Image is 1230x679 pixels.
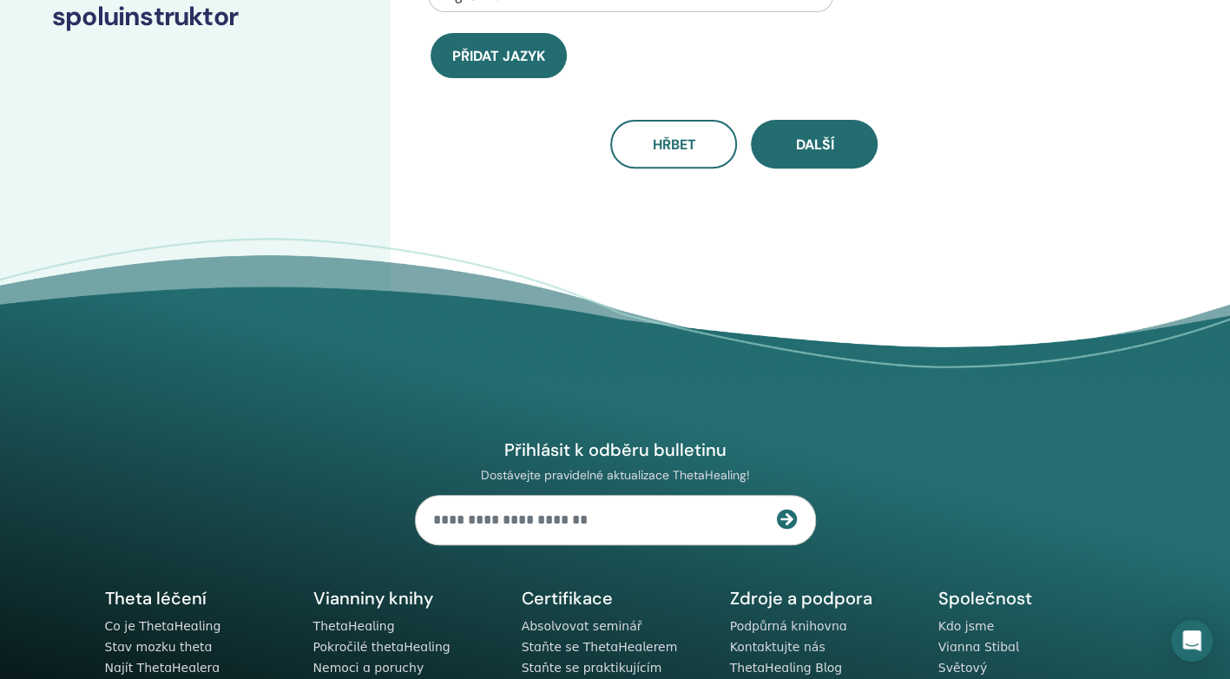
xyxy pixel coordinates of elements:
[313,661,424,675] a: Nemoci a poruchy
[415,467,816,483] p: Dostávejte pravidelné aktualizace ThetaHealing!
[730,661,842,675] a: ThetaHealing Blog
[105,587,293,610] h5: Theta léčení
[730,640,825,654] a: Kontaktujte nás
[938,640,1019,654] a: Vianna Stibal
[751,120,878,168] button: Další
[610,120,737,168] button: Hřbet
[313,587,501,610] h5: Vianniny knihy
[730,619,847,633] a: Podpůrná knihovna
[431,33,567,78] button: Přidat jazyk
[522,619,642,633] a: Absolvovat seminář
[795,135,833,154] span: Další
[313,640,451,654] a: Pokročilé thetaHealing
[105,640,213,654] a: Stav mozku theta
[415,438,816,461] h4: Přihlásit k odběru bulletinu
[938,587,1126,610] h5: Společnost
[652,135,695,154] span: Hřbet
[522,640,678,654] a: Staňte se ThetaHealerem
[1171,620,1213,662] div: Otevřete interkomový messenger
[522,661,662,675] a: Staňte se praktikujícím
[105,619,221,633] a: Co je ThetaHealing
[938,619,995,633] a: Kdo jsme
[105,661,220,675] a: Najít ThetaHealera
[730,587,918,610] h5: Zdroje a podpora
[938,661,987,675] a: Světový
[452,47,545,65] span: Přidat jazyk
[313,619,395,633] a: ThetaHealing
[522,587,709,610] h5: Certifikace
